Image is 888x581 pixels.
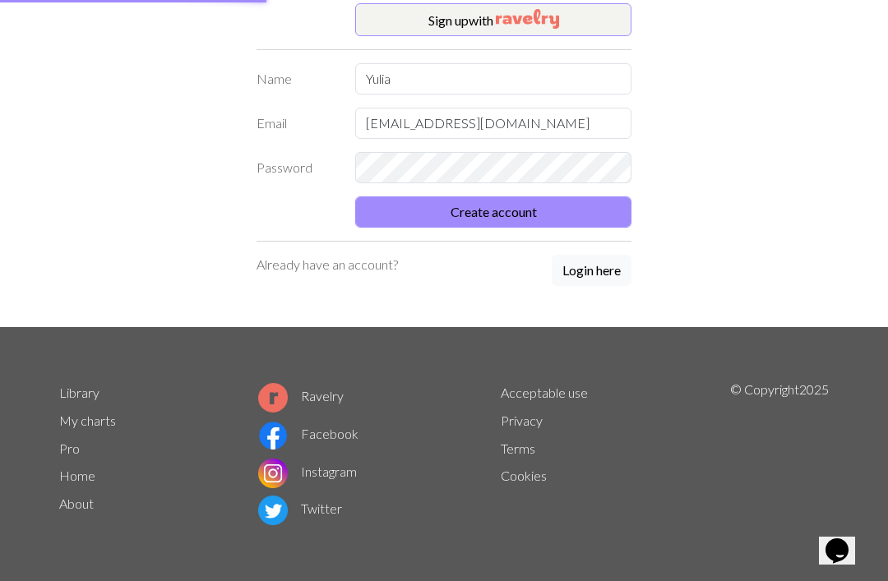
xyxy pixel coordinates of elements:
[258,463,357,479] a: Instagram
[355,3,631,36] button: Sign upwith
[247,63,345,95] label: Name
[355,196,631,228] button: Create account
[258,421,288,450] img: Facebook logo
[257,255,398,274] p: Already have an account?
[247,152,345,183] label: Password
[247,108,345,139] label: Email
[501,413,543,428] a: Privacy
[501,385,588,400] a: Acceptable use
[552,255,631,286] button: Login here
[258,388,344,403] a: Ravelry
[258,459,288,488] img: Instagram logo
[552,255,631,288] a: Login here
[258,500,342,516] a: Twitter
[501,468,547,483] a: Cookies
[258,496,288,525] img: Twitter logo
[496,9,559,29] img: Ravelry
[59,468,95,483] a: Home
[258,426,358,441] a: Facebook
[59,385,99,400] a: Library
[59,440,80,456] a: Pro
[501,440,535,456] a: Terms
[258,383,288,413] img: Ravelry logo
[59,496,94,511] a: About
[819,515,872,565] iframe: chat widget
[730,380,829,529] p: © Copyright 2025
[59,413,116,428] a: My charts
